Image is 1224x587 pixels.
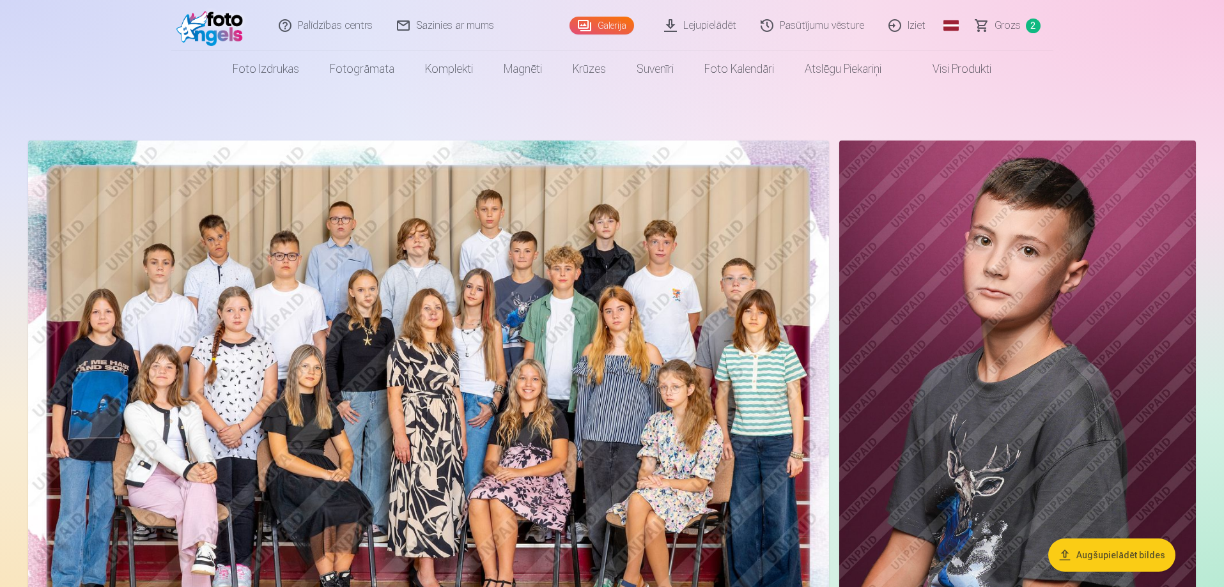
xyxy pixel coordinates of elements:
[1026,19,1041,33] span: 2
[488,51,557,87] a: Magnēti
[314,51,410,87] a: Fotogrāmata
[557,51,621,87] a: Krūzes
[995,18,1021,33] span: Grozs
[176,5,250,46] img: /fa1
[569,17,634,34] a: Galerija
[689,51,789,87] a: Foto kalendāri
[789,51,897,87] a: Atslēgu piekariņi
[1048,538,1175,572] button: Augšupielādēt bildes
[217,51,314,87] a: Foto izdrukas
[410,51,488,87] a: Komplekti
[621,51,689,87] a: Suvenīri
[897,51,1007,87] a: Visi produkti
